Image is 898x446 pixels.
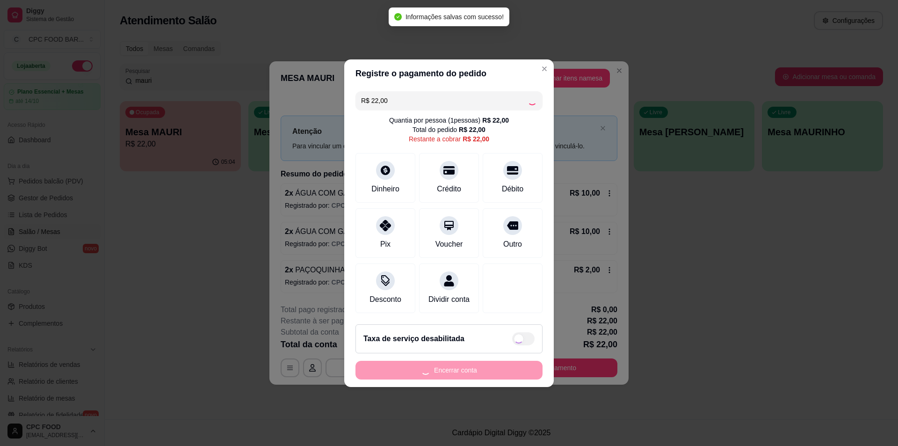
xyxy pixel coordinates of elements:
[503,239,522,250] div: Outro
[389,116,509,125] div: Quantia por pessoa ( 1 pessoas)
[344,59,554,88] header: Registre o pagamento do pedido
[380,239,391,250] div: Pix
[409,134,489,144] div: Restante a cobrar
[435,239,463,250] div: Voucher
[428,294,470,305] div: Dividir conta
[394,13,402,21] span: check-circle
[361,91,528,110] input: Ex.: hambúrguer de cordeiro
[502,183,523,195] div: Débito
[459,125,485,134] div: R$ 22,00
[528,96,537,105] div: Loading
[371,183,399,195] div: Dinheiro
[437,183,461,195] div: Crédito
[482,116,509,125] div: R$ 22,00
[463,134,489,144] div: R$ 22,00
[537,61,552,76] button: Close
[406,13,504,21] span: Informações salvas com sucesso!
[369,294,401,305] div: Desconto
[413,125,485,134] div: Total do pedido
[363,333,464,344] h2: Taxa de serviço desabilitada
